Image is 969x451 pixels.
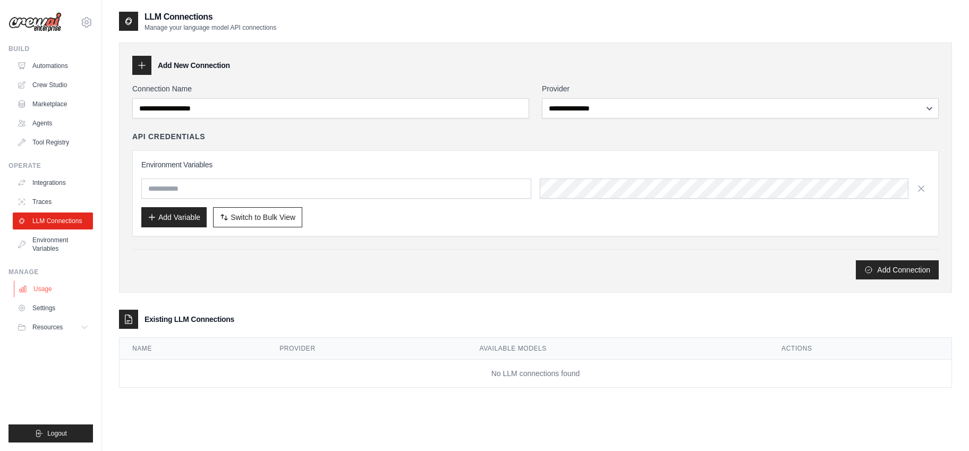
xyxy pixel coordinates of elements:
[8,161,93,170] div: Operate
[8,12,62,32] img: Logo
[32,323,63,331] span: Resources
[267,338,466,360] th: Provider
[144,23,276,32] p: Manage your language model API connections
[466,338,769,360] th: Available Models
[144,11,276,23] h2: LLM Connections
[158,60,230,71] h3: Add New Connection
[14,280,94,297] a: Usage
[8,45,93,53] div: Build
[13,212,93,229] a: LLM Connections
[141,207,207,227] button: Add Variable
[132,83,529,94] label: Connection Name
[13,115,93,132] a: Agents
[13,134,93,151] a: Tool Registry
[8,424,93,443] button: Logout
[8,268,93,276] div: Manage
[120,338,267,360] th: Name
[13,174,93,191] a: Integrations
[13,76,93,93] a: Crew Studio
[13,193,93,210] a: Traces
[542,83,939,94] label: Provider
[13,57,93,74] a: Automations
[13,319,93,336] button: Resources
[141,159,930,170] h3: Environment Variables
[120,360,951,388] td: No LLM connections found
[13,300,93,317] a: Settings
[856,260,939,279] button: Add Connection
[13,232,93,257] a: Environment Variables
[144,314,234,325] h3: Existing LLM Connections
[769,338,951,360] th: Actions
[47,429,67,438] span: Logout
[132,131,205,142] h4: API Credentials
[13,96,93,113] a: Marketplace
[213,207,302,227] button: Switch to Bulk View
[231,212,295,223] span: Switch to Bulk View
